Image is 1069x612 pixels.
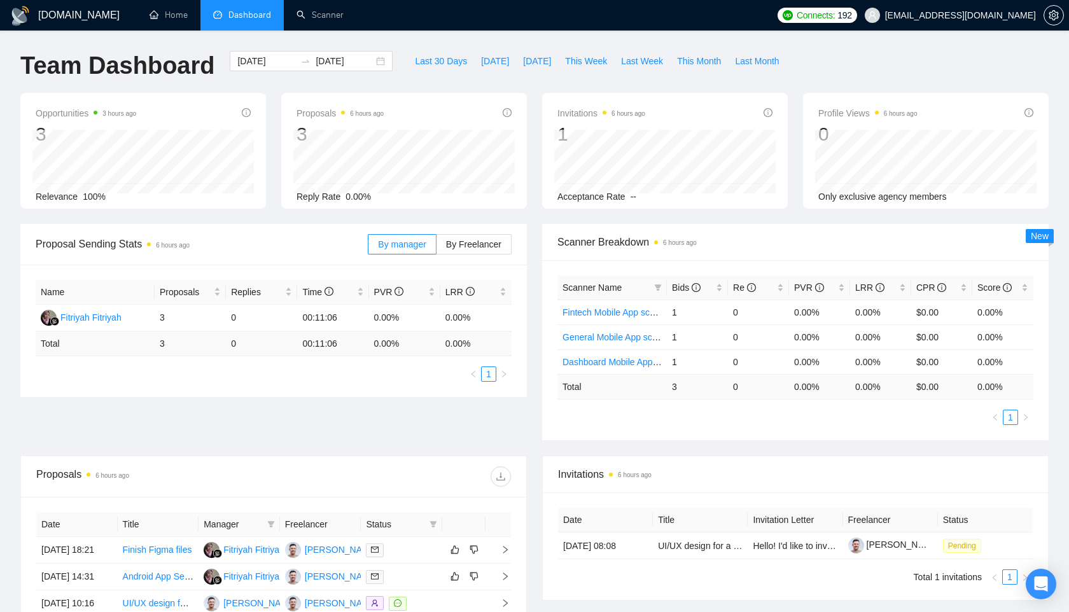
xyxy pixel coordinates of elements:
img: IA [285,542,301,558]
div: 3 [36,122,136,146]
img: IA [285,595,301,611]
td: 0.00% [972,324,1033,349]
span: 100% [83,191,106,202]
span: user-add [371,599,379,607]
span: info-circle [1003,283,1012,292]
img: gigradar-bm.png [50,317,59,326]
a: homeHome [150,10,188,20]
span: LRR [445,287,475,297]
span: to [300,56,311,66]
span: message [394,599,402,607]
td: 0 [728,324,789,349]
span: download [491,471,510,482]
td: 0.00% [369,305,440,331]
a: setting [1044,10,1064,20]
td: Finish Figma files [118,537,199,564]
span: Manager [204,517,262,531]
a: 1 [482,367,496,381]
a: FFFitriyah Fitriyah [204,544,284,554]
a: General Mobile App scanner [562,332,675,342]
td: 0.00% [972,300,1033,324]
span: user [868,11,877,20]
time: 6 hours ago [663,239,697,246]
button: This Week [558,51,614,71]
button: [DATE] [474,51,516,71]
div: Fitriyah Fitriyah [60,310,122,324]
span: right [491,572,510,581]
img: FF [204,569,220,585]
td: 0 [728,300,789,324]
span: filter [427,515,440,534]
span: Invitations [557,106,645,121]
span: info-circle [503,108,512,117]
td: 0.00 % [440,331,512,356]
span: This Month [677,54,721,68]
span: info-circle [764,108,772,117]
span: PVR [374,287,404,297]
td: 3 [667,374,728,399]
th: Freelancer [280,512,361,537]
span: dislike [470,571,479,581]
span: Connects: [797,8,835,22]
th: Proposals [155,280,226,305]
button: Last 30 Days [408,51,474,71]
th: Status [938,508,1033,532]
td: [DATE] 08:08 [558,532,653,559]
span: Bids [672,282,701,293]
span: right [1021,574,1029,581]
h1: Team Dashboard [20,51,214,81]
th: Date [558,508,653,532]
span: Reply Rate [297,191,340,202]
time: 6 hours ago [156,242,190,249]
span: info-circle [937,283,946,292]
span: Scanner Name [562,282,622,293]
span: right [491,599,510,608]
a: IA[PERSON_NAME] [204,597,297,608]
button: right [496,366,512,382]
a: IA[PERSON_NAME] [285,597,378,608]
span: right [491,545,510,554]
a: Dashboard Mobile App scanner [562,357,687,367]
img: IA [204,595,220,611]
span: Dashboard [228,10,271,20]
span: like [451,571,459,581]
div: 1 [557,122,645,146]
td: 0 [226,331,297,356]
td: 0.00% [789,349,850,374]
td: Android App Security Audit / Pen Test [118,564,199,590]
span: Only exclusive agency members [818,191,947,202]
span: [DATE] [523,54,551,68]
td: 0 [226,305,297,331]
span: left [991,574,998,581]
span: Acceptance Rate [557,191,625,202]
div: [PERSON_NAME] [305,543,378,557]
button: like [447,569,463,584]
div: [PERSON_NAME] [305,569,378,583]
span: By Freelancer [446,239,501,249]
li: 1 [481,366,496,382]
span: Invitations [558,466,1033,482]
div: 3 [297,122,384,146]
span: By manager [378,239,426,249]
button: left [988,410,1003,425]
td: [DATE] 14:31 [36,564,118,590]
td: 0 [728,374,789,399]
td: 0.00 % [789,374,850,399]
span: LRR [855,282,884,293]
td: 0.00 % [850,374,911,399]
span: Re [733,282,756,293]
span: info-circle [395,287,403,296]
a: FFFitriyah Fitriyah [204,571,284,581]
li: Next Page [1017,569,1033,585]
span: right [500,370,508,378]
span: New [1031,231,1049,241]
span: info-circle [876,283,884,292]
span: Last 30 Days [415,54,467,68]
td: 3 [155,305,226,331]
span: filter [654,284,662,291]
th: Title [118,512,199,537]
span: filter [267,520,275,528]
td: 1 [667,324,728,349]
span: PVR [794,282,824,293]
img: gigradar-bm.png [213,576,222,585]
